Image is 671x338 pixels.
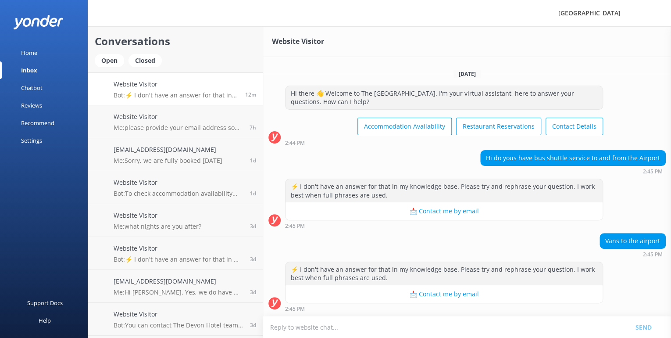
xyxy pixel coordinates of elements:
[21,79,43,97] div: Chatbot
[481,151,665,165] div: Hi do yous have bus shuttle service to and from the Airport
[88,204,263,237] a: Website VisitorMe:what nights are you after?3d
[128,55,166,65] a: Closed
[114,211,201,220] h4: Website Visitor
[250,321,256,329] span: Sep 23 2025 02:58pm (UTC +12:00) Pacific/Auckland
[114,124,242,132] p: Me: please provide your email address so we can send this to you
[114,309,243,319] h4: Website Visitor
[88,138,263,171] a: [EMAIL_ADDRESS][DOMAIN_NAME]Me:Sorry, we are fully booked [DATE]1d
[88,270,263,303] a: [EMAIL_ADDRESS][DOMAIN_NAME]Me:Hi [PERSON_NAME]. Yes, we do have a QST available those dates. Wou...
[285,140,305,146] strong: 2:44 PM
[286,262,603,285] div: ⚡ I don't have an answer for that in my knowledge base. Please try and rephrase your question, I ...
[285,223,305,229] strong: 2:45 PM
[250,157,256,164] span: Sep 25 2025 05:27pm (UTC +12:00) Pacific/Auckland
[88,303,263,336] a: Website VisitorBot:You can contact The Devon Hotel team at [PHONE_NUMBER] or 0800 843 338, or by ...
[13,15,64,29] img: yonder-white-logo.png
[272,36,324,47] h3: Website Visitor
[88,237,263,270] a: Website VisitorBot:⚡ I don't have an answer for that in my knowledge base. Please try and rephras...
[285,140,603,146] div: Sep 27 2025 02:44pm (UTC +12:00) Pacific/Auckland
[114,178,243,187] h4: Website Visitor
[95,33,256,50] h2: Conversations
[21,61,37,79] div: Inbox
[114,145,222,155] h4: [EMAIL_ADDRESS][DOMAIN_NAME]
[250,190,256,197] span: Sep 25 2025 05:21pm (UTC +12:00) Pacific/Auckland
[285,306,603,312] div: Sep 27 2025 02:45pm (UTC +12:00) Pacific/Auckland
[128,54,162,67] div: Closed
[95,54,124,67] div: Open
[21,44,37,61] div: Home
[286,86,603,109] div: Hi there 👋 Welcome to The [GEOGRAPHIC_DATA]. I'm your virtual assistant, here to answer your ques...
[357,118,452,135] button: Accommodation Availability
[114,321,243,329] p: Bot: You can contact The Devon Hotel team at [PHONE_NUMBER] or 0800 843 338, or by emailing [EMAI...
[88,72,263,105] a: Website VisitorBot:⚡ I don't have an answer for that in my knowledge base. Please try and rephras...
[286,202,603,220] button: 📩 Contact me by email
[114,91,239,99] p: Bot: ⚡ I don't have an answer for that in my knowledge base. Please try and rephrase your questio...
[88,171,263,204] a: Website VisitorBot:To check accommodation availability and make a booking, please visit [URL][DOM...
[114,277,242,286] h4: [EMAIL_ADDRESS][DOMAIN_NAME]
[114,255,243,263] p: Bot: ⚡ I don't have an answer for that in my knowledge base. Please try and rephrase your questio...
[285,223,603,229] div: Sep 27 2025 02:45pm (UTC +12:00) Pacific/Auckland
[114,190,243,198] p: Bot: To check accommodation availability and make a booking, please visit [URL][DOMAIN_NAME].
[21,132,42,149] div: Settings
[114,223,201,230] p: Me: what nights are you after?
[88,105,263,138] a: Website VisitorMe:please provide your email address so we can send this to you7h
[27,294,63,312] div: Support Docs
[245,91,256,98] span: Sep 27 2025 02:45pm (UTC +12:00) Pacific/Auckland
[114,288,242,296] p: Me: Hi [PERSON_NAME]. Yes, we do have a QST available those dates. Would be best to reserve the r...
[600,234,665,248] div: Vans to the airport
[456,118,541,135] button: Restaurant Reservations
[114,157,222,165] p: Me: Sorry, we are fully booked [DATE]
[21,97,42,114] div: Reviews
[114,244,243,253] h4: Website Visitor
[114,112,242,122] h4: Website Visitor
[286,285,603,303] button: 📩 Contact me by email
[95,55,128,65] a: Open
[250,255,256,263] span: Sep 24 2025 10:24am (UTC +12:00) Pacific/Auckland
[39,312,51,329] div: Help
[114,79,239,89] h4: Website Visitor
[250,288,256,296] span: Sep 23 2025 07:49pm (UTC +12:00) Pacific/Auckland
[21,114,54,132] div: Recommend
[643,169,663,174] strong: 2:45 PM
[250,124,256,131] span: Sep 27 2025 07:18am (UTC +12:00) Pacific/Auckland
[286,179,603,202] div: ⚡ I don't have an answer for that in my knowledge base. Please try and rephrase your question, I ...
[453,70,481,78] span: [DATE]
[480,168,666,174] div: Sep 27 2025 02:45pm (UTC +12:00) Pacific/Auckland
[600,251,666,257] div: Sep 27 2025 02:45pm (UTC +12:00) Pacific/Auckland
[285,306,305,312] strong: 2:45 PM
[546,118,603,135] button: Contact Details
[250,223,256,230] span: Sep 24 2025 12:29pm (UTC +12:00) Pacific/Auckland
[643,252,663,257] strong: 2:45 PM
